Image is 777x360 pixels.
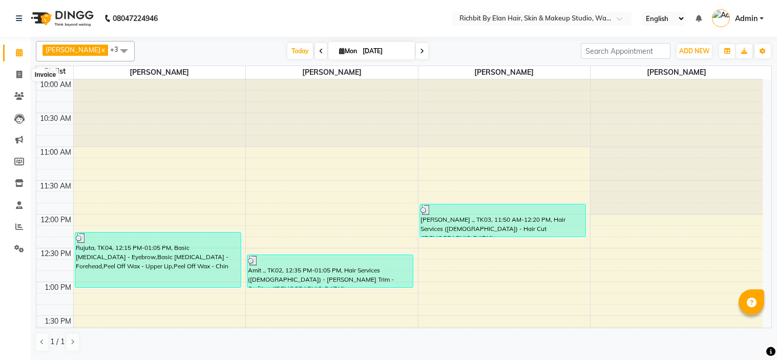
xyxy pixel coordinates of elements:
div: Rujuta, TK04, 12:15 PM-01:05 PM, Basic [MEDICAL_DATA] - Eyebrow,Basic [MEDICAL_DATA] - Forehead,P... [75,232,241,287]
span: ADD NEW [679,47,709,55]
img: Admin [712,9,730,27]
a: x [100,46,105,54]
div: 11:30 AM [38,181,73,192]
span: [PERSON_NAME] [418,66,591,79]
div: 11:00 AM [38,147,73,158]
iframe: chat widget [734,319,767,350]
img: logo [26,4,96,33]
b: 08047224946 [113,4,158,33]
div: 1:30 PM [43,316,73,327]
span: [PERSON_NAME] [74,66,246,79]
input: Search Appointment [581,43,670,59]
span: [PERSON_NAME] [246,66,418,79]
input: 2025-09-01 [360,44,411,59]
span: Admin [735,13,758,24]
div: 12:30 PM [38,248,73,259]
div: 1:00 PM [43,282,73,293]
span: +3 [110,45,126,53]
span: 1 / 1 [50,336,65,347]
div: Amit ., TK02, 12:35 PM-01:05 PM, Hair Services ([DEMOGRAPHIC_DATA]) - [PERSON_NAME] Trim - Crafti... [247,255,413,287]
div: Invoice [32,69,58,81]
span: Mon [337,47,360,55]
span: Today [287,43,313,59]
span: [PERSON_NAME] [46,46,100,54]
div: [PERSON_NAME] ., TK03, 11:50 AM-12:20 PM, Hair Services ([DEMOGRAPHIC_DATA]) - Hair Cut ([DEMOGRA... [420,204,585,237]
div: 12:00 PM [38,215,73,225]
span: [PERSON_NAME] [591,66,763,79]
button: ADD NEW [677,44,712,58]
div: 10:30 AM [38,113,73,124]
div: 10:00 AM [38,79,73,90]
